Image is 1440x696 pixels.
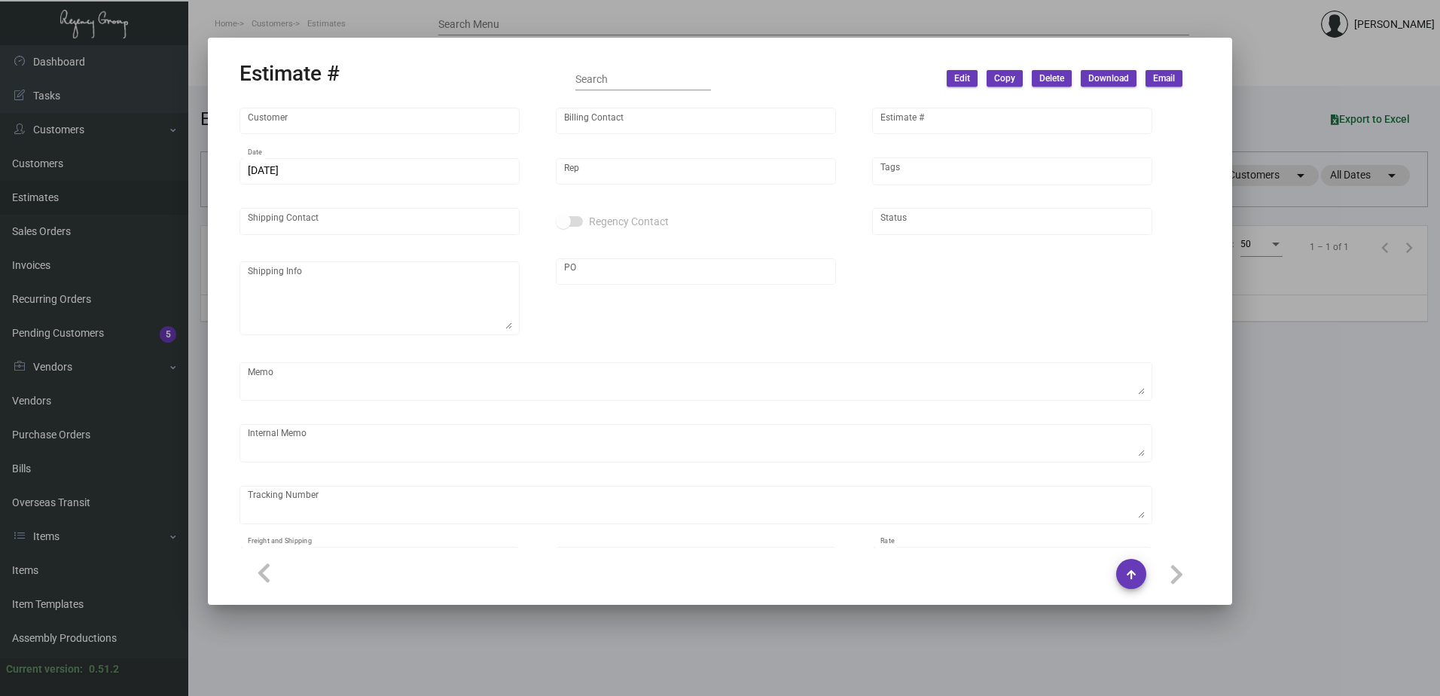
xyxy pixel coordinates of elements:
div: Current version: [6,661,83,677]
h2: Estimate # [239,61,340,87]
span: Email [1153,72,1175,85]
button: Edit [947,70,978,87]
button: Email [1146,70,1182,87]
button: Download [1081,70,1136,87]
div: 0.51.2 [89,661,119,677]
span: Delete [1039,72,1064,85]
span: Copy [994,72,1015,85]
span: Regency Contact [589,212,669,230]
button: Delete [1032,70,1072,87]
span: Download [1088,72,1129,85]
span: Edit [954,72,970,85]
button: Copy [987,70,1023,87]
